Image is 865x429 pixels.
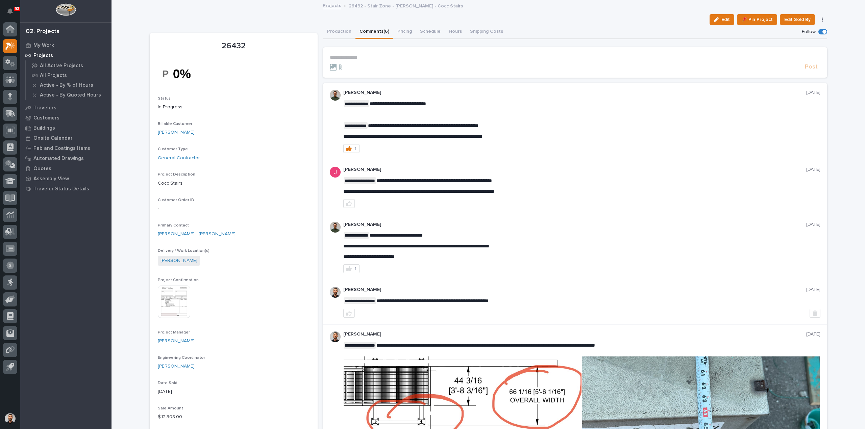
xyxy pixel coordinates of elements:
[158,223,189,227] span: Primary Contact
[20,113,112,123] a: Customers
[20,40,112,50] a: My Work
[3,4,17,18] button: Notifications
[354,266,356,271] div: 1
[802,63,820,71] button: Post
[158,249,209,253] span: Delivery / Work Location(s)
[805,63,818,71] span: Post
[806,287,820,293] p: [DATE]
[20,143,112,153] a: Fab and Coatings Items
[40,82,93,88] p: Active - By % of Hours
[330,90,341,101] img: AATXAJw4slNr5ea0WduZQVIpKGhdapBAGQ9xVsOeEvl5=s96-c
[806,331,820,337] p: [DATE]
[33,53,53,59] p: Projects
[349,2,463,9] p: 26432 - Stair Zone - [PERSON_NAME] - Cocc Stairs
[8,8,17,19] div: Notifications93
[33,125,55,131] p: Buildings
[158,363,195,370] a: [PERSON_NAME]
[33,176,69,182] p: Assembly View
[56,3,76,16] img: Workspace Logo
[158,381,177,385] span: Date Sold
[20,123,112,133] a: Buildings
[26,90,112,100] a: Active - By Quoted Hours
[158,180,310,187] p: Cocc Stairs
[158,198,194,202] span: Customer Order ID
[323,1,341,9] a: Projects
[780,14,815,25] button: Edit Sold By
[3,411,17,426] button: users-avatar
[710,14,734,25] button: Edit
[343,144,360,153] button: 1
[343,264,360,273] button: 1
[20,184,112,194] a: Traveler Status Details
[33,43,54,49] p: My Work
[343,309,355,318] button: like this post
[158,330,190,334] span: Project Manager
[445,25,466,39] button: Hours
[343,167,806,172] p: [PERSON_NAME]
[343,287,806,293] p: [PERSON_NAME]
[33,135,73,141] p: Onsite Calendar
[40,92,101,98] p: Active - By Quoted Hours
[20,163,112,173] a: Quotes
[158,388,310,395] p: [DATE]
[33,145,90,152] p: Fab and Coatings Items
[741,16,773,24] span: 📌 Pin Project
[40,63,83,69] p: All Active Projects
[158,338,195,345] a: [PERSON_NAME]
[26,80,112,90] a: Active - By % of Hours
[393,25,416,39] button: Pricing
[158,122,192,126] span: Billable Customer
[158,62,208,85] img: w-M3zrD2bMBs0iPKdmMLb3a9hsgzjLv8C8M1NUfyS14
[330,222,341,233] img: AATXAJw4slNr5ea0WduZQVIpKGhdapBAGQ9xVsOeEvl5=s96-c
[354,146,356,151] div: 1
[343,331,806,337] p: [PERSON_NAME]
[810,309,820,318] button: Delete post
[158,205,310,212] p: -
[33,186,89,192] p: Traveler Status Details
[20,103,112,113] a: Travelers
[158,155,200,162] a: General Contractor
[158,172,195,177] span: Project Description
[40,73,67,79] p: All Projects
[158,129,195,136] a: [PERSON_NAME]
[33,166,51,172] p: Quotes
[802,29,816,35] p: Follow
[330,167,341,178] img: ACg8ocI-SXp0KwvcdjE4ZoRMyLsZRSgZqnEZt9q_hAaElEsh-D-asw=s96-c
[26,28,59,35] div: 02. Projects
[158,413,310,421] p: $ 12,308.00
[20,153,112,163] a: Automated Drawings
[784,16,811,24] span: Edit Sold By
[323,25,355,39] button: Production
[416,25,445,39] button: Schedule
[20,50,112,60] a: Projects
[806,90,820,96] p: [DATE]
[737,14,777,25] button: 📌 Pin Project
[158,104,310,111] p: In Progress
[158,356,205,360] span: Engineering Coordinator
[33,156,84,162] p: Automated Drawings
[343,199,355,208] button: like this post
[806,222,820,227] p: [DATE]
[343,90,806,96] p: [PERSON_NAME]
[158,231,236,238] a: [PERSON_NAME] - [PERSON_NAME]
[26,61,112,70] a: All Active Projects
[330,287,341,298] img: AGNmyxaji213nCK4JzPdPN3H3CMBhXDSA2tJ_sy3UIa5=s96-c
[466,25,507,39] button: Shipping Costs
[806,167,820,172] p: [DATE]
[355,25,393,39] button: Comments (6)
[158,147,188,151] span: Customer Type
[343,222,806,227] p: [PERSON_NAME]
[158,278,199,282] span: Project Confirmation
[33,115,59,121] p: Customers
[20,173,112,184] a: Assembly View
[33,105,56,111] p: Travelers
[158,406,183,410] span: Sale Amount
[15,6,19,11] p: 93
[160,257,197,264] a: [PERSON_NAME]
[20,133,112,143] a: Onsite Calendar
[330,331,341,342] img: AGNmyxaji213nCK4JzPdPN3H3CMBhXDSA2tJ_sy3UIa5=s96-c
[721,17,730,23] span: Edit
[158,97,171,101] span: Status
[158,41,310,51] p: 26432
[26,71,112,80] a: All Projects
